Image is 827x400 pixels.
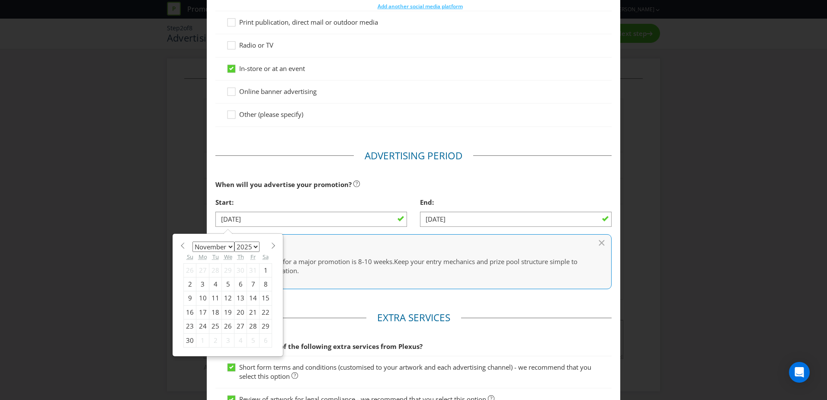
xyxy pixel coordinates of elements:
div: 10 [196,291,209,305]
div: 22 [260,305,272,319]
div: Start: [215,194,407,211]
button: Add another social media platform [377,2,463,11]
input: DD/MM/YY [420,212,612,227]
div: 28 [209,263,222,277]
abbr: Tuesday [212,253,219,261]
div: 1 [260,263,272,277]
div: 30 [234,263,247,277]
div: 21 [247,305,260,319]
span: Online banner advertising [239,87,317,96]
div: 14 [247,291,260,305]
div: 29 [260,319,272,333]
div: 11 [209,291,222,305]
div: 24 [196,319,209,333]
div: End: [420,194,612,211]
abbr: Friday [250,253,256,261]
div: 18 [209,305,222,319]
span: When will you advertise your promotion? [215,180,352,189]
div: 30 [184,333,196,347]
div: 31 [247,263,260,277]
div: 16 [184,305,196,319]
div: 7 [247,277,260,291]
div: 25 [209,319,222,333]
div: 2 [184,277,196,291]
div: 26 [222,319,234,333]
legend: Extra Services [366,311,461,325]
div: 13 [234,291,247,305]
div: 9 [184,291,196,305]
div: 12 [222,291,234,305]
div: 6 [234,277,247,291]
abbr: Sunday [187,253,193,261]
abbr: Monday [199,253,207,261]
div: 20 [234,305,247,319]
div: 23 [184,319,196,333]
div: 15 [260,291,272,305]
div: 27 [234,319,247,333]
input: DD/MM/YY [215,212,407,227]
div: 29 [222,263,234,277]
div: 2 [209,333,222,347]
span: Keep your entry mechanics and prize pool structure simple to increase participation. [233,257,577,275]
div: 5 [222,277,234,291]
abbr: Wednesday [224,253,232,261]
span: Short form terms and conditions (customised to your artwork and each advertising channel) - we re... [239,363,591,381]
div: 5 [247,333,260,347]
abbr: Thursday [237,253,244,261]
div: 4 [234,333,247,347]
legend: Advertising Period [354,149,473,163]
span: Print publication, direct mail or outdoor media [239,18,378,26]
div: 3 [196,277,209,291]
span: Would you like any of the following extra services from Plexus? [215,342,423,351]
div: 26 [184,263,196,277]
span: In-store or at an event [239,64,305,73]
div: 6 [260,333,272,347]
div: Open Intercom Messenger [789,362,810,383]
div: 4 [209,277,222,291]
div: 27 [196,263,209,277]
span: The ideal period for a major promotion is 8-10 weeks. [233,257,394,266]
div: 28 [247,319,260,333]
div: 1 [196,333,209,347]
span: Radio or TV [239,41,273,49]
abbr: Saturday [263,253,269,261]
div: 8 [260,277,272,291]
div: 17 [196,305,209,319]
span: Add another social media platform [378,3,463,10]
div: 19 [222,305,234,319]
div: 3 [222,333,234,347]
span: Other (please specify) [239,110,303,119]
